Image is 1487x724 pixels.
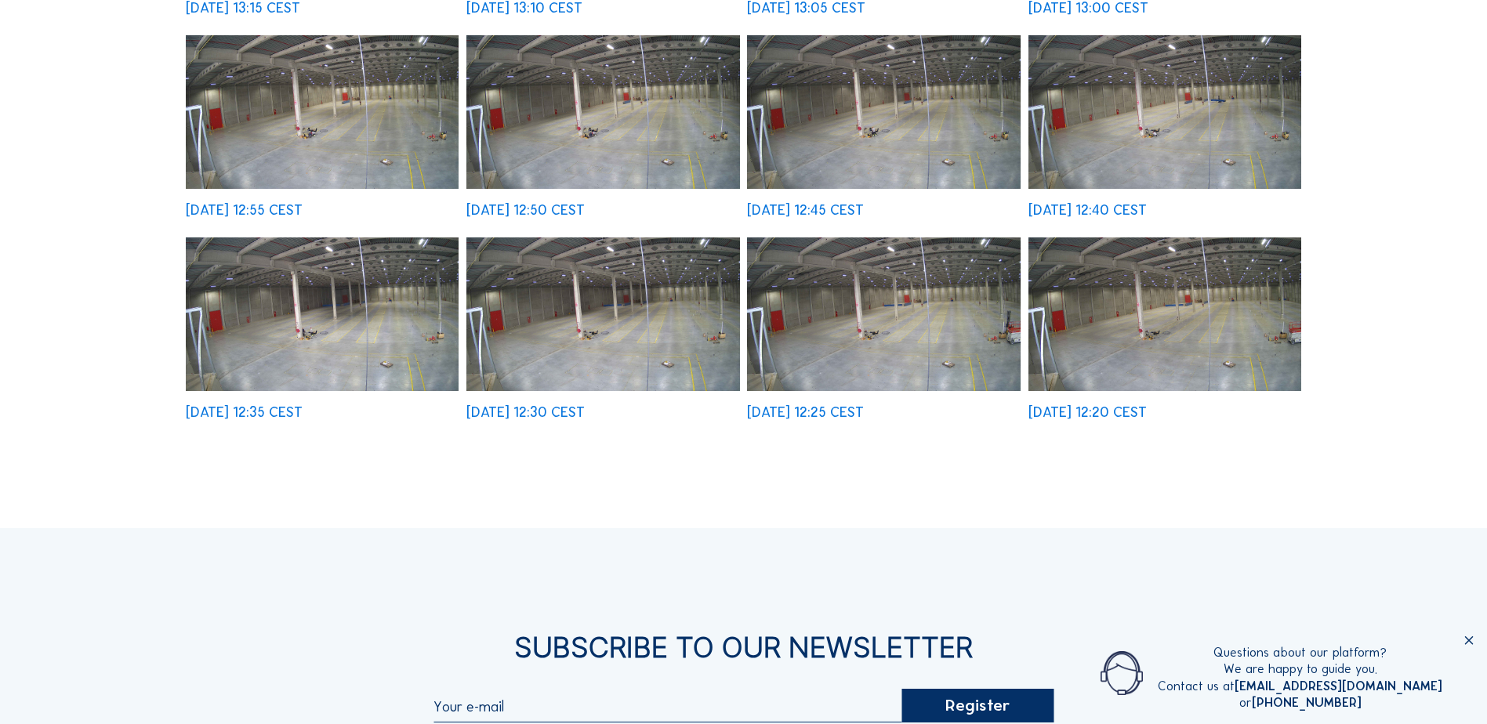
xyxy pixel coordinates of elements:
[1028,203,1147,217] div: [DATE] 12:40 CEST
[466,203,585,217] div: [DATE] 12:50 CEST
[1158,678,1442,694] div: Contact us at
[1028,35,1301,189] img: image_53438111
[466,1,582,15] div: [DATE] 13:10 CEST
[186,35,459,189] img: image_53438516
[902,689,1054,722] div: Register
[186,203,303,217] div: [DATE] 12:55 CEST
[186,237,459,391] img: image_53438041
[747,405,864,419] div: [DATE] 12:25 CEST
[466,405,585,419] div: [DATE] 12:30 CEST
[747,35,1020,189] img: image_53438286
[1158,644,1442,661] div: Questions about our platform?
[1158,694,1442,711] div: or
[1101,644,1143,702] img: operator
[747,1,865,15] div: [DATE] 13:05 CEST
[747,203,864,217] div: [DATE] 12:45 CEST
[186,633,1301,661] div: Subscribe to our newsletter
[186,405,303,419] div: [DATE] 12:35 CEST
[1158,661,1442,677] div: We are happy to guide you.
[747,237,1020,391] img: image_53437677
[466,237,739,391] img: image_53437869
[433,698,902,715] input: Your e-mail
[1028,237,1301,391] img: image_53437624
[1028,405,1147,419] div: [DATE] 12:20 CEST
[1252,695,1362,710] a: [PHONE_NUMBER]
[1028,1,1148,15] div: [DATE] 13:00 CEST
[186,1,300,15] div: [DATE] 13:15 CEST
[466,35,739,189] img: image_53438443
[1235,679,1442,693] a: [EMAIL_ADDRESS][DOMAIN_NAME]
